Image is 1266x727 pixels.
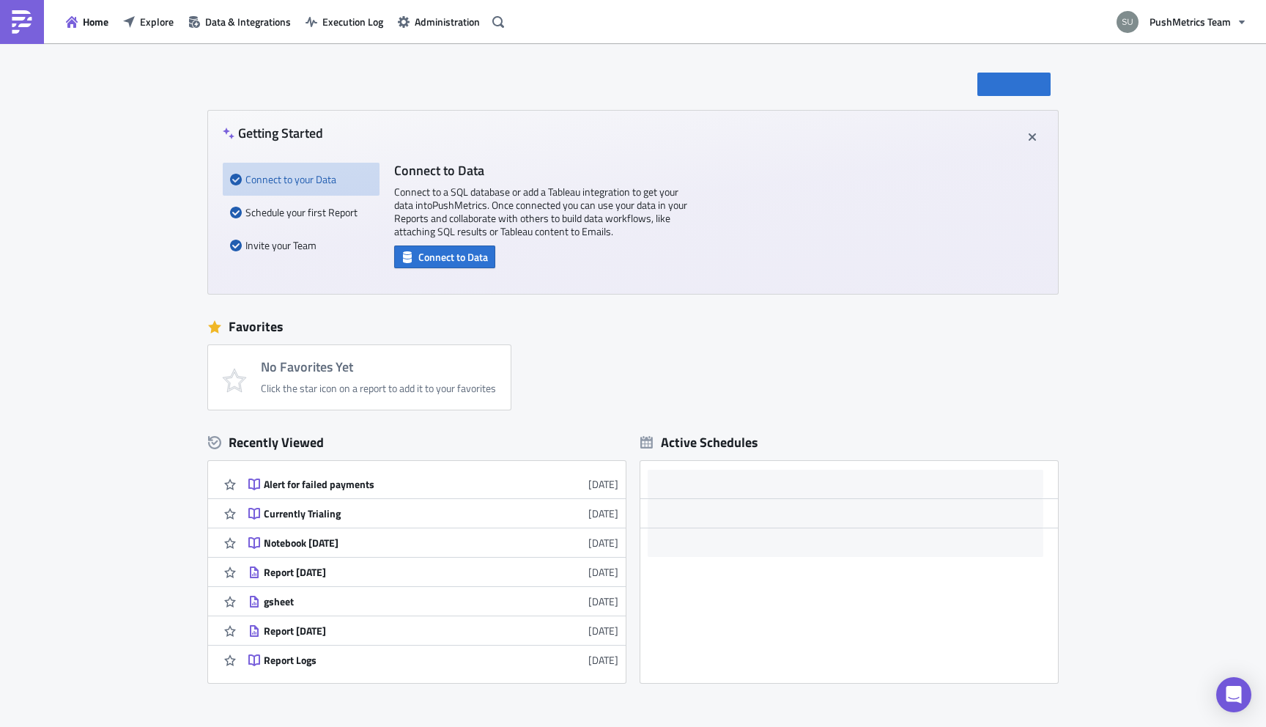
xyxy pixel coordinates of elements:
[588,476,618,492] time: 2025-08-28T10:34:14Z
[1108,6,1255,38] button: PushMetrics Team
[588,564,618,580] time: 2025-08-27T15:03:58Z
[208,316,1058,338] div: Favorites
[248,616,618,645] a: Report [DATE][DATE]
[264,654,520,667] div: Report Logs
[83,14,108,29] span: Home
[588,594,618,609] time: 2025-08-03T20:52:18Z
[10,10,34,34] img: PushMetrics
[394,248,495,263] a: Connect to Data
[205,14,291,29] span: Data & Integrations
[264,478,520,491] div: Alert for failed payments
[640,434,758,451] div: Active Schedules
[264,566,520,579] div: Report [DATE]
[181,10,298,33] button: Data & Integrations
[248,558,618,586] a: Report [DATE][DATE]
[588,535,618,550] time: 2025-08-27T15:04:18Z
[415,14,480,29] span: Administration
[394,185,687,238] p: Connect to a SQL database or add a Tableau integration to get your data into PushMetrics . Once c...
[588,506,618,521] time: 2025-08-28T10:33:07Z
[1150,14,1231,29] span: PushMetrics Team
[264,595,520,608] div: gsheet
[248,528,618,557] a: Notebook [DATE][DATE]
[261,382,496,395] div: Click the star icon on a report to add it to your favorites
[418,249,488,265] span: Connect to Data
[230,163,372,196] div: Connect to your Data
[1216,677,1251,712] div: Open Intercom Messenger
[223,125,323,141] h4: Getting Started
[588,652,618,668] time: 2025-07-23T19:50:03Z
[264,624,520,638] div: Report [DATE]
[116,10,181,33] button: Explore
[248,587,618,616] a: gsheet[DATE]
[1115,10,1140,34] img: Avatar
[230,196,372,229] div: Schedule your first Report
[390,10,487,33] button: Administration
[140,14,174,29] span: Explore
[394,163,687,178] h4: Connect to Data
[261,360,496,374] h4: No Favorites Yet
[248,646,618,674] a: Report Logs[DATE]
[322,14,383,29] span: Execution Log
[230,229,372,262] div: Invite your Team
[298,10,390,33] button: Execution Log
[264,507,520,520] div: Currently Trialing
[248,470,618,498] a: Alert for failed payments[DATE]
[248,499,618,528] a: Currently Trialing[DATE]
[264,536,520,550] div: Notebook [DATE]
[208,432,626,454] div: Recently Viewed
[59,10,116,33] button: Home
[394,246,495,268] button: Connect to Data
[588,623,618,638] time: 2025-08-01T22:55:32Z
